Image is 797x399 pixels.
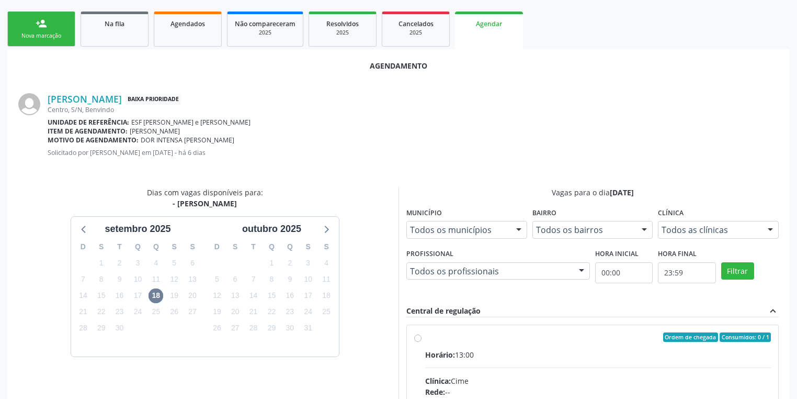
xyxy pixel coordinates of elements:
span: quarta-feira, 1 de outubro de 2025 [264,256,279,270]
span: sábado, 4 de outubro de 2025 [319,256,334,270]
span: sábado, 20 de setembro de 2025 [185,289,200,303]
span: quarta-feira, 29 de outubro de 2025 [264,321,279,336]
span: sábado, 11 de outubro de 2025 [319,272,334,286]
label: Município [406,205,442,221]
span: Ordem de chegada [663,332,718,342]
div: S [165,239,184,255]
span: segunda-feira, 27 de outubro de 2025 [228,321,243,336]
span: segunda-feira, 8 de setembro de 2025 [94,272,109,286]
span: Rede: [425,387,445,397]
span: domingo, 28 de setembro de 2025 [76,321,90,336]
span: quinta-feira, 2 de outubro de 2025 [282,256,297,270]
span: Baixa Prioridade [126,94,181,105]
div: D [208,239,226,255]
span: terça-feira, 7 de outubro de 2025 [246,272,261,286]
span: [DATE] [610,187,634,197]
span: quinta-feira, 23 de outubro de 2025 [282,305,297,319]
span: ESF [PERSON_NAME] e [PERSON_NAME] [131,118,251,127]
div: S [299,239,317,255]
div: Centro, S/N, Benvindo [48,105,779,114]
span: terça-feira, 16 de setembro de 2025 [112,289,127,303]
div: 2025 [235,29,295,37]
span: quinta-feira, 11 de setembro de 2025 [149,272,163,286]
label: Bairro [532,205,556,221]
span: quinta-feira, 18 de setembro de 2025 [149,289,163,303]
div: Cime [425,375,771,386]
span: quarta-feira, 24 de setembro de 2025 [130,305,145,319]
span: terça-feira, 23 de setembro de 2025 [112,305,127,319]
span: sábado, 18 de outubro de 2025 [319,289,334,303]
span: domingo, 21 de setembro de 2025 [76,305,90,319]
div: Central de regulação [406,305,481,317]
span: domingo, 26 de outubro de 2025 [210,321,224,336]
span: quarta-feira, 22 de outubro de 2025 [264,305,279,319]
div: Vagas para o dia [406,187,779,198]
span: sexta-feira, 17 de outubro de 2025 [301,289,315,303]
span: sexta-feira, 3 de outubro de 2025 [301,256,315,270]
i: expand_less [767,305,779,317]
div: Dias com vagas disponíveis para: [147,187,263,209]
label: Clínica [658,205,684,221]
button: Filtrar [721,262,754,280]
input: Selecione o horário [658,262,715,283]
span: quinta-feira, 4 de setembro de 2025 [149,256,163,270]
div: 13:00 [425,349,771,360]
span: Consumidos: 0 / 1 [720,332,771,342]
span: Todos os profissionais [410,266,568,276]
div: Agendamento [18,60,779,71]
span: segunda-feira, 6 de outubro de 2025 [228,272,243,286]
span: terça-feira, 14 de outubro de 2025 [246,289,261,303]
div: S [184,239,202,255]
span: sexta-feira, 31 de outubro de 2025 [301,321,315,336]
span: Resolvidos [326,19,359,28]
div: -- [425,386,771,397]
span: Todos os bairros [536,225,632,235]
span: Na fila [105,19,124,28]
span: quinta-feira, 30 de outubro de 2025 [282,321,297,336]
div: - [PERSON_NAME] [147,198,263,209]
span: segunda-feira, 1 de setembro de 2025 [94,256,109,270]
span: Não compareceram [235,19,295,28]
span: quinta-feira, 16 de outubro de 2025 [282,289,297,303]
span: DOR INTENSA [PERSON_NAME] [141,136,234,145]
span: terça-feira, 9 de setembro de 2025 [112,272,127,286]
span: terça-feira, 21 de outubro de 2025 [246,305,261,319]
span: Cancelados [398,19,434,28]
div: D [74,239,93,255]
div: Nova marcação [15,32,67,40]
span: domingo, 7 de setembro de 2025 [76,272,90,286]
span: terça-feira, 2 de setembro de 2025 [112,256,127,270]
div: S [317,239,336,255]
span: domingo, 5 de outubro de 2025 [210,272,224,286]
span: Horário: [425,350,455,360]
span: quinta-feira, 9 de outubro de 2025 [282,272,297,286]
div: person_add [36,18,47,29]
div: S [226,239,244,255]
label: Profissional [406,246,453,262]
img: img [18,93,40,115]
span: terça-feira, 28 de outubro de 2025 [246,321,261,336]
span: sexta-feira, 26 de setembro de 2025 [167,305,181,319]
span: sábado, 6 de setembro de 2025 [185,256,200,270]
span: segunda-feira, 15 de setembro de 2025 [94,289,109,303]
div: T [244,239,263,255]
span: segunda-feira, 20 de outubro de 2025 [228,305,243,319]
span: segunda-feira, 22 de setembro de 2025 [94,305,109,319]
span: sexta-feira, 24 de outubro de 2025 [301,305,315,319]
span: domingo, 14 de setembro de 2025 [76,289,90,303]
span: sexta-feira, 12 de setembro de 2025 [167,272,181,286]
span: quarta-feira, 10 de setembro de 2025 [130,272,145,286]
div: 2025 [316,29,369,37]
b: Unidade de referência: [48,118,129,127]
label: Hora final [658,246,697,262]
span: quarta-feira, 3 de setembro de 2025 [130,256,145,270]
b: Item de agendamento: [48,127,128,136]
div: S [92,239,110,255]
span: terça-feira, 30 de setembro de 2025 [112,321,127,336]
div: setembro 2025 [100,222,175,236]
div: Q [147,239,165,255]
span: segunda-feira, 29 de setembro de 2025 [94,321,109,336]
span: Todos os municípios [410,225,506,235]
span: quinta-feira, 25 de setembro de 2025 [149,305,163,319]
label: Hora inicial [595,246,639,262]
